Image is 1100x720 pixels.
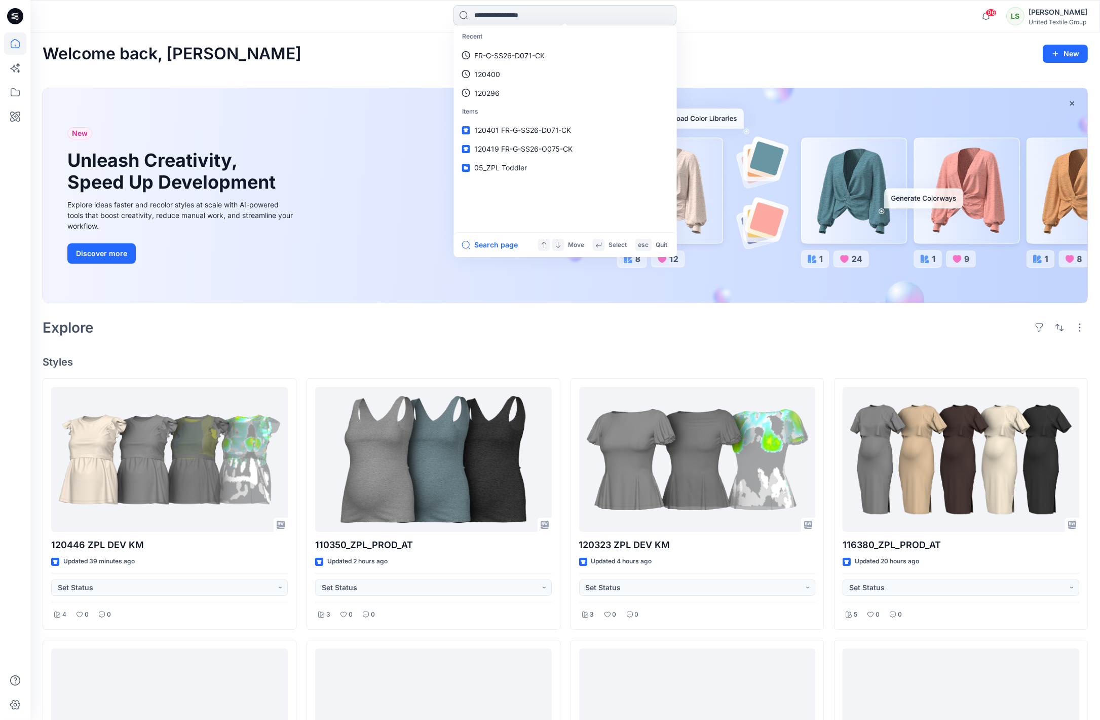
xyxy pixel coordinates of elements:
a: 120323 ZPL DEV KM [579,387,816,532]
p: 0 [876,609,880,620]
p: 0 [613,609,617,620]
h2: Welcome back, [PERSON_NAME] [43,45,301,63]
a: 110350_ZPL_PROD_AT [315,387,552,532]
a: 120401 FR-G-SS26-D071-CK [456,121,675,139]
span: 120419 FR-G-SS26-O075-CK [474,145,573,153]
a: Discover more [67,243,295,264]
h4: Styles [43,356,1088,368]
a: FR-G-SS26-D071-CK [456,46,675,65]
p: Select [609,240,627,250]
p: 0 [349,609,353,620]
p: Updated 2 hours ago [327,556,388,567]
a: 116380_ZPL_PROD_AT [843,387,1079,532]
span: 96 [985,9,997,17]
div: LS [1006,7,1025,25]
div: [PERSON_NAME] [1029,6,1087,18]
p: esc [638,240,649,250]
p: 0 [85,609,89,620]
a: 120446 ZPL DEV KM [51,387,288,532]
p: Items [456,102,675,121]
p: 4 [62,609,66,620]
h2: Explore [43,319,94,336]
p: 3 [590,609,594,620]
a: 120400 [456,65,675,84]
span: New [72,127,88,139]
div: Explore ideas faster and recolor styles at scale with AI-powered tools that boost creativity, red... [67,199,295,231]
p: 116380_ZPL_PROD_AT [843,538,1079,552]
p: 120323 ZPL DEV KM [579,538,816,552]
p: 5 [854,609,857,620]
button: New [1043,45,1088,63]
p: Updated 39 minutes ago [63,556,135,567]
span: 05_ZPL Toddler [474,163,527,172]
p: 120400 [474,69,500,80]
p: Quit [656,240,668,250]
p: 0 [898,609,902,620]
p: 0 [635,609,639,620]
p: 0 [107,609,111,620]
a: 120419 FR-G-SS26-O075-CK [456,139,675,158]
p: 110350_ZPL_PROD_AT [315,538,552,552]
p: 120446 ZPL DEV KM [51,538,288,552]
h1: Unleash Creativity, Speed Up Development [67,150,280,193]
p: 0 [371,609,375,620]
a: 05_ZPL Toddler [456,158,675,177]
p: 120296 [474,88,500,98]
p: Recent [456,27,675,46]
p: Updated 4 hours ago [591,556,652,567]
a: 120296 [456,84,675,102]
p: 3 [326,609,330,620]
button: Discover more [67,243,136,264]
span: 120401 FR-G-SS26-D071-CK [474,126,572,134]
button: Search page [462,239,518,251]
div: United Textile Group [1029,18,1087,26]
p: Move [568,240,585,250]
p: Updated 20 hours ago [855,556,919,567]
p: FR-G-SS26-D071-CK [474,50,545,61]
